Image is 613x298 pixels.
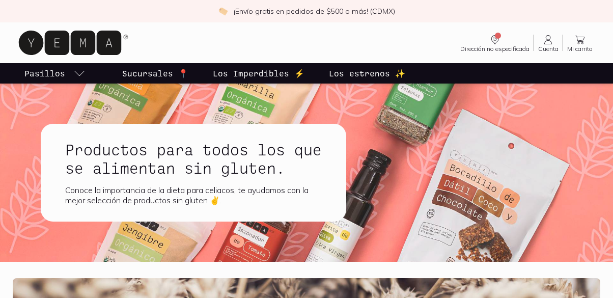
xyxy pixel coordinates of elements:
a: pasillo-todos-link [22,63,88,84]
a: Dirección no especificada [456,34,534,52]
p: Los estrenos ✨ [329,67,405,79]
span: Dirección no especificada [460,46,530,52]
h1: Productos para todos los que se alimentan sin gluten. [65,140,322,177]
a: Los Imperdibles ⚡️ [211,63,306,84]
img: check [218,7,228,16]
a: Productos para todos los que se alimentan sin gluten.Conoce la importancia de la dieta para celia... [41,124,379,222]
a: Sucursales 📍 [120,63,190,84]
span: Mi carrito [567,46,593,52]
p: ¡Envío gratis en pedidos de $500 o más! (CDMX) [234,6,395,16]
a: Mi carrito [563,34,597,52]
p: Sucursales 📍 [122,67,188,79]
p: Pasillos [24,67,65,79]
p: Los Imperdibles ⚡️ [213,67,304,79]
span: Cuenta [538,46,559,52]
a: Los estrenos ✨ [327,63,407,84]
div: Conoce la importancia de la dieta para celiacos, te ayudamos con la mejor selección de productos ... [65,185,322,205]
a: Cuenta [534,34,563,52]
